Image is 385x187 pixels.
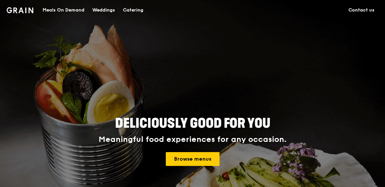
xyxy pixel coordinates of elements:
[92,0,115,20] div: Weddings
[88,0,119,20] a: Weddings
[115,116,270,131] span: Deliciously good for you
[119,0,147,20] a: Catering
[74,135,311,144] div: Meaningful food experiences for any occasion.
[43,0,84,20] div: Meals On Demand
[344,0,378,20] a: Contact us
[7,7,33,13] img: Grain
[166,152,220,166] a: Browse menus
[123,0,143,20] div: Catering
